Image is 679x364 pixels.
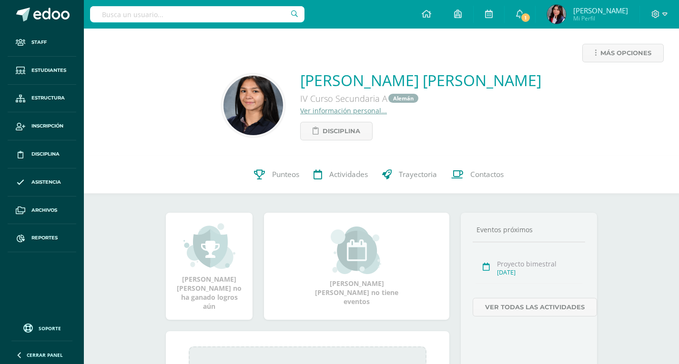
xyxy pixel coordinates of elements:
[573,6,628,15] span: [PERSON_NAME]
[399,170,437,180] span: Trayectoria
[31,94,65,102] span: Estructura
[90,6,304,22] input: Busca un usuario...
[8,168,76,197] a: Asistencia
[272,170,299,180] span: Punteos
[31,67,66,74] span: Estudiantes
[8,57,76,85] a: Estudiantes
[300,70,541,90] a: [PERSON_NAME] [PERSON_NAME]
[600,44,651,62] span: Más opciones
[31,178,61,186] span: Asistencia
[547,5,566,24] img: 331a885a7a06450cabc094b6be9ba622.png
[8,224,76,252] a: Reportes
[31,207,57,214] span: Archivos
[247,156,306,194] a: Punteos
[573,14,628,22] span: Mi Perfil
[27,352,63,358] span: Cerrar panel
[31,150,60,158] span: Disciplina
[8,85,76,113] a: Estructura
[223,76,283,135] img: da5c9026a61fd19fa7628a391c79131c.png
[473,298,597,316] a: Ver todas las actividades
[31,234,58,242] span: Reportes
[388,94,418,103] a: Alemán
[497,259,582,268] div: Proyecto bimestral
[306,156,375,194] a: Actividades
[11,321,72,334] a: Soporte
[39,325,61,332] span: Soporte
[8,197,76,225] a: Archivos
[8,29,76,57] a: Staff
[497,268,582,276] div: [DATE]
[323,122,360,140] span: Disciplina
[175,222,243,311] div: [PERSON_NAME] [PERSON_NAME] no ha ganado logros aún
[183,222,235,270] img: achievement_small.png
[444,156,511,194] a: Contactos
[8,112,76,140] a: Inscripción
[309,226,405,306] div: [PERSON_NAME] [PERSON_NAME] no tiene eventos
[300,106,387,115] a: Ver información personal...
[331,226,383,274] img: event_small.png
[582,44,664,62] a: Más opciones
[375,156,444,194] a: Trayectoria
[473,225,585,234] div: Eventos próximos
[470,170,504,180] span: Contactos
[329,170,368,180] span: Actividades
[31,39,47,46] span: Staff
[300,90,541,106] div: IV Curso Secundaria A
[520,12,530,23] span: 1
[31,122,63,130] span: Inscripción
[300,122,373,140] a: Disciplina
[8,140,76,168] a: Disciplina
